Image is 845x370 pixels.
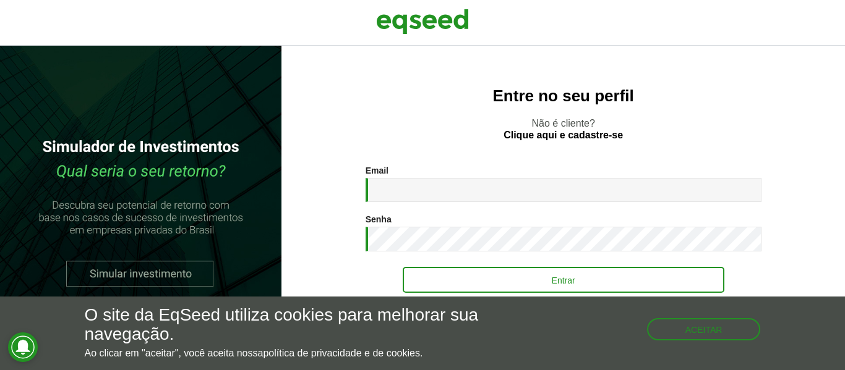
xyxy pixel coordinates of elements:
a: política de privacidade e de cookies [263,348,420,358]
label: Senha [366,215,392,224]
a: Clique aqui e cadastre-se [504,130,623,140]
p: Ao clicar em "aceitar", você aceita nossa . [85,347,491,359]
button: Entrar [403,267,724,293]
h2: Entre no seu perfil [306,87,820,105]
img: EqSeed Logo [376,6,469,37]
h5: O site da EqSeed utiliza cookies para melhorar sua navegação. [85,306,491,344]
p: Não é cliente? [306,117,820,141]
label: Email [366,166,388,175]
button: Aceitar [647,318,761,340]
